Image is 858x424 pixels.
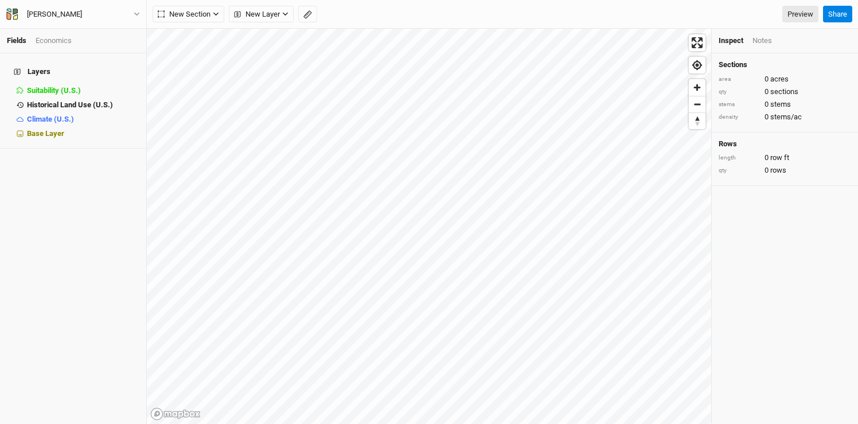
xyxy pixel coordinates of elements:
div: Climate (U.S.) [27,115,139,124]
div: stems [719,100,759,109]
span: Historical Land Use (U.S.) [27,100,113,109]
div: [PERSON_NAME] [27,9,82,20]
div: area [719,75,759,84]
span: Base Layer [27,129,64,138]
div: density [719,113,759,122]
span: stems/ac [770,112,802,122]
a: Preview [782,6,818,23]
span: New Section [158,9,210,20]
div: qty [719,88,759,96]
div: length [719,154,759,162]
button: New Section [153,6,224,23]
a: Fields [7,36,26,45]
div: Economics [36,36,72,46]
div: Suitability (U.S.) [27,86,139,95]
span: Suitability (U.S.) [27,86,81,95]
div: Cody Gibbons [27,9,82,20]
h4: Sections [719,60,851,69]
div: 0 [719,165,851,176]
div: 0 [719,153,851,163]
button: Zoom out [689,96,705,112]
canvas: Map [147,29,711,424]
button: Reset bearing to north [689,112,705,129]
span: stems [770,99,791,110]
button: Enter fullscreen [689,34,705,51]
span: New Layer [234,9,280,20]
div: qty [719,166,759,175]
div: Historical Land Use (U.S.) [27,100,139,110]
span: rows [770,165,786,176]
div: 0 [719,87,851,97]
button: [PERSON_NAME] [6,8,141,21]
button: Share [823,6,852,23]
div: 0 [719,112,851,122]
button: Find my location [689,57,705,73]
span: Climate (U.S.) [27,115,74,123]
h4: Layers [7,60,139,83]
button: Zoom in [689,79,705,96]
button: New Layer [229,6,294,23]
button: Shortcut: M [298,6,317,23]
span: Reset bearing to north [689,113,705,129]
div: Base Layer [27,129,139,138]
a: Mapbox logo [150,407,201,421]
h4: Rows [719,139,851,149]
span: sections [770,87,798,97]
span: acres [770,74,789,84]
div: Inspect [719,36,743,46]
div: 0 [719,99,851,110]
div: Notes [752,36,772,46]
span: row ft [770,153,789,163]
div: 0 [719,74,851,84]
